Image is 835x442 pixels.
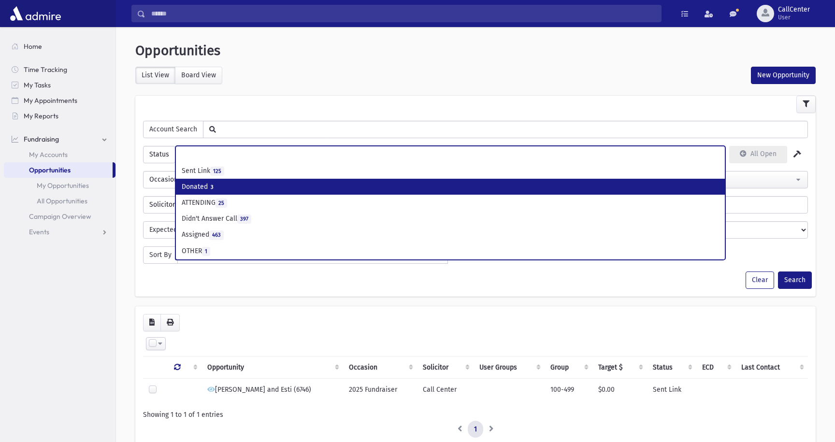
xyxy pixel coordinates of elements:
[751,67,816,84] button: New Opportunity
[746,271,774,289] button: Clear
[24,112,58,120] span: My Reports
[182,214,719,224] div: Didn't Answer Call
[778,271,812,289] button: Search
[778,14,810,21] span: User
[696,356,735,378] th: ECD: activate to sort column ascending
[143,146,175,163] span: Status
[4,162,113,178] a: Opportunities
[202,247,210,256] span: 1
[29,228,49,236] span: Events
[143,410,808,420] div: Showing 1 to 1 of 1 entries
[143,221,266,239] span: Expected close date within the next
[143,171,184,188] span: Occasion
[343,378,417,402] td: 2025 Fundraiser
[202,356,344,378] th: Opportunity: activate to sort column ascending
[24,135,59,143] span: Fundraising
[29,150,68,159] span: My Accounts
[417,378,474,402] td: Call Center
[29,166,71,174] span: Opportunities
[182,229,719,240] div: Assigned
[778,6,810,14] span: CallCenter
[24,96,77,105] span: My Appointments
[143,196,181,214] span: Solicitor
[417,356,474,378] th: Solicitor: activate to sort column ascending
[592,356,647,378] th: Target $: activate to sort column ascending
[4,131,115,147] a: Fundraising
[135,43,220,59] span: Opportunities
[647,378,696,402] td: Sent Link
[545,356,592,378] th: Group: activate to sort column ascending
[210,167,224,176] span: 125
[8,4,63,23] img: AdmirePro
[135,67,175,84] label: List View
[175,67,222,84] label: Board View
[182,198,719,208] div: ATTENDING
[4,147,115,162] a: My Accounts
[182,182,719,192] div: Donated
[4,39,115,54] a: Home
[4,193,115,209] a: All Opportunities
[145,5,661,22] input: Search
[343,356,417,378] th: Occasion : activate to sort column ascending
[4,93,115,108] a: My Appointments
[143,314,161,331] button: CSV
[143,121,203,138] span: Account Search
[182,246,719,256] div: OTHER
[208,183,216,192] span: 3
[474,356,545,378] th: User Groups: activate to sort column ascending
[4,62,115,77] a: Time Tracking
[207,385,311,394] span: [PERSON_NAME] and Esti (6746)
[160,314,180,331] button: Print
[592,378,647,402] td: $0.00
[647,356,696,378] th: Status: activate to sort column ascending
[545,378,592,402] td: 100-499
[216,199,227,208] span: 25
[24,42,42,51] span: Home
[209,230,224,240] span: 463
[24,65,67,74] span: Time Tracking
[143,246,178,264] span: Sort By
[29,212,91,221] span: Campaign Overview
[4,178,115,193] a: My Opportunities
[4,209,115,224] a: Campaign Overview
[4,77,115,93] a: My Tasks
[729,146,787,163] button: All Open
[168,356,202,378] th: : activate to sort column ascending
[237,214,251,224] span: 397
[182,166,719,176] div: Sent Link
[468,421,483,438] a: 1
[24,81,51,89] span: My Tasks
[4,224,115,240] a: Events
[735,356,808,378] th: Last Contact: activate to sort column ascending
[4,108,115,124] a: My Reports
